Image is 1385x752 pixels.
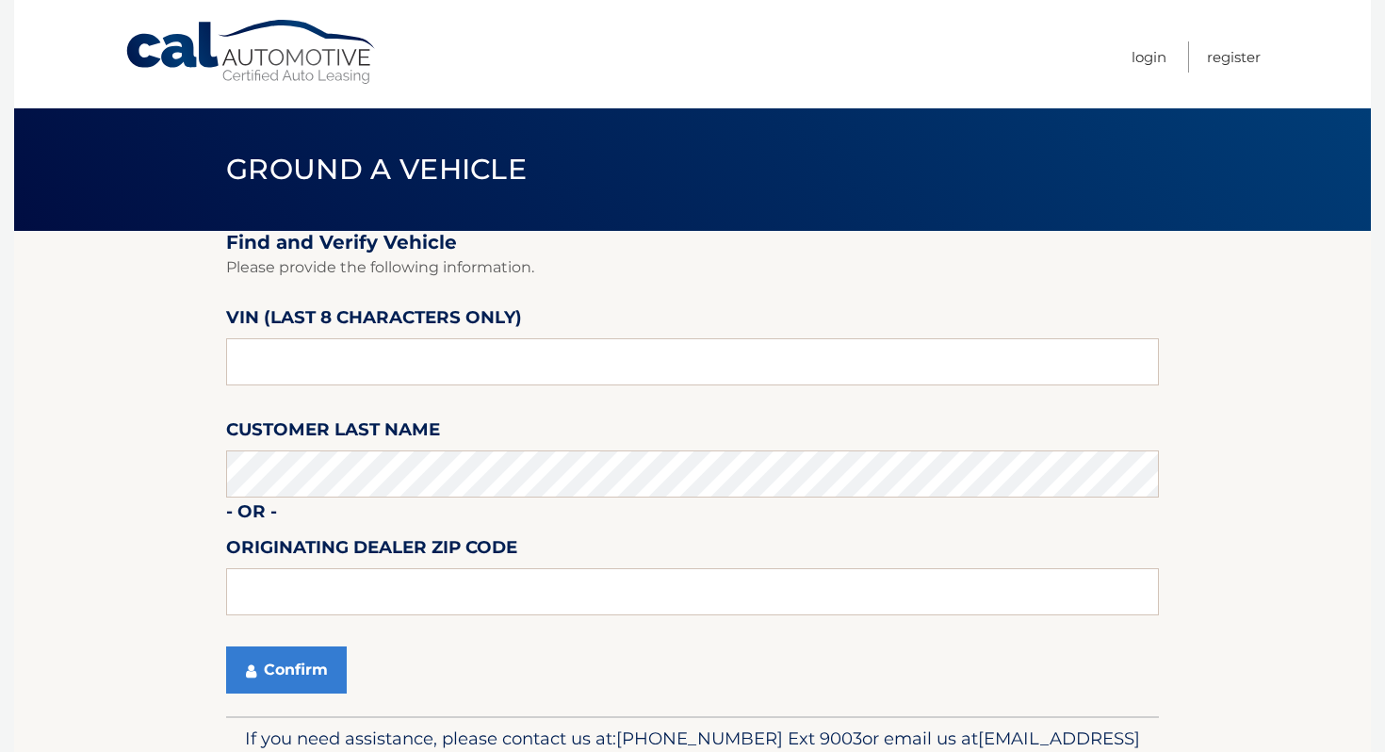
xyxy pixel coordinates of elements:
a: Register [1207,41,1261,73]
p: Please provide the following information. [226,254,1159,281]
label: Originating Dealer Zip Code [226,533,517,568]
a: Login [1132,41,1166,73]
label: - or - [226,498,277,532]
span: [PHONE_NUMBER] Ext 9003 [616,727,862,749]
button: Confirm [226,646,347,694]
label: Customer Last Name [226,416,440,450]
a: Cal Automotive [124,19,379,86]
h2: Find and Verify Vehicle [226,231,1159,254]
label: VIN (last 8 characters only) [226,303,522,338]
span: Ground a Vehicle [226,152,527,187]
